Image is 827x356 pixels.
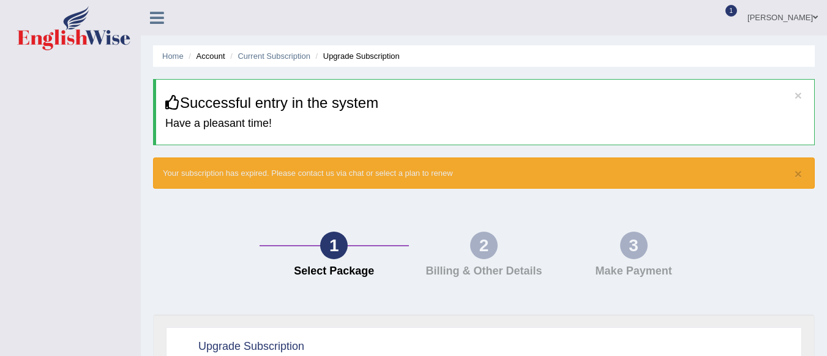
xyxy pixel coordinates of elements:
h4: Select Package [266,265,403,278]
div: 2 [470,232,498,259]
h3: Successful entry in the system [165,95,805,111]
h2: Upgrade Subscription [180,338,304,356]
li: Upgrade Subscription [313,50,400,62]
a: Home [162,51,184,61]
div: 3 [620,232,648,259]
li: Account [185,50,225,62]
h4: Make Payment [565,265,703,278]
div: 1 [320,232,348,259]
h4: Have a pleasant time! [165,118,805,130]
div: Your subscription has expired. Please contact us via chat or select a plan to renew [153,157,815,189]
span: 1 [725,5,738,17]
a: Current Subscription [238,51,310,61]
button: × [795,167,802,180]
button: × [795,89,802,102]
h4: Billing & Other Details [415,265,553,278]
